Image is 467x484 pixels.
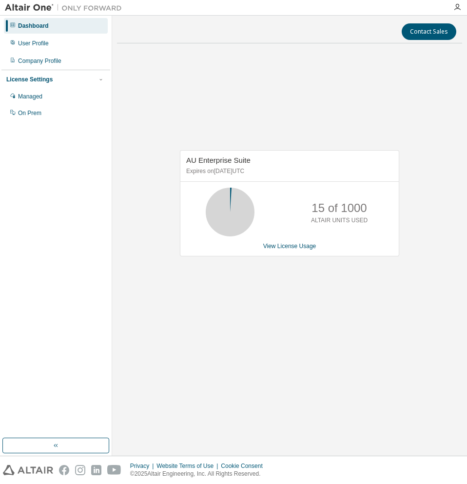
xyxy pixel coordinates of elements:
p: Expires on [DATE] UTC [186,167,390,175]
img: instagram.svg [75,465,85,475]
div: Dashboard [18,22,49,30]
button: Contact Sales [402,23,456,40]
p: © 2025 Altair Engineering, Inc. All Rights Reserved. [130,470,269,478]
div: On Prem [18,109,41,117]
div: Managed [18,93,42,100]
img: altair_logo.svg [3,465,53,475]
div: Website Terms of Use [156,462,221,470]
div: License Settings [6,76,53,83]
img: linkedin.svg [91,465,101,475]
img: facebook.svg [59,465,69,475]
div: Company Profile [18,57,61,65]
div: Cookie Consent [221,462,268,470]
a: View License Usage [263,243,316,250]
div: User Profile [18,39,49,47]
img: Altair One [5,3,127,13]
span: AU Enterprise Suite [186,156,251,164]
div: Privacy [130,462,156,470]
p: ALTAIR UNITS USED [311,216,368,225]
p: 15 of 1000 [311,200,367,216]
img: youtube.svg [107,465,121,475]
